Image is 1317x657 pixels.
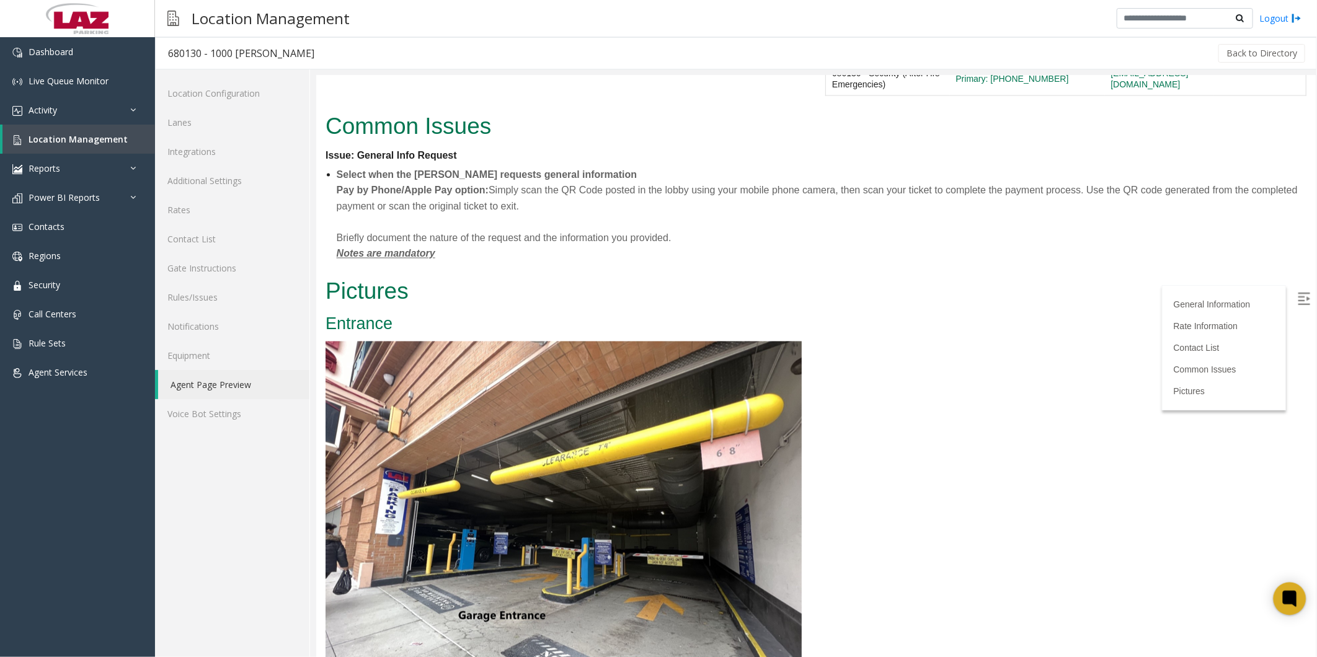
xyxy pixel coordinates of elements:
img: 'icon' [12,339,22,349]
span: Activity [29,104,57,116]
a: Rates [155,195,309,224]
dt: Issue: General Info Request [9,72,990,88]
button: Back to Directory [1218,44,1305,63]
img: 'icon' [12,281,22,291]
a: Contact List [858,267,903,277]
a: Pictures [858,311,889,320]
img: Open/Close Sidebar Menu [982,217,994,229]
a: General Information [858,224,934,234]
a: Contact List [155,224,309,254]
span: Regions [29,250,61,262]
span: Security [29,279,60,291]
span: Agent Services [29,366,87,378]
span: Location Management [29,133,128,145]
img: 'icon' [12,106,22,116]
span: Contacts [29,221,64,232]
img: 'icon' [12,223,22,232]
a: Location Management [2,125,155,154]
h3: Location Management [185,3,356,33]
img: 'icon' [12,48,22,58]
a: Notifications [155,312,309,341]
a: Equipment [155,341,309,370]
img: pageIcon [167,3,179,33]
img: f04d918c6c0449078f8625c363e765e5.jpg [9,266,486,623]
span: Call Centers [29,308,76,320]
img: 'icon' [12,193,22,203]
a: Location Configuration [155,79,309,108]
span: Dashboard [29,46,73,58]
span: Reports [29,162,60,174]
h2: Common Issues [9,35,990,67]
img: 'icon' [12,164,22,174]
a: Rate Information [858,245,922,255]
img: logout [1292,12,1301,25]
img: 'icon' [12,77,22,87]
span: Power BI Reports [29,192,100,203]
a: Additional Settings [155,166,309,195]
span: Live Queue Monitor [29,75,109,87]
a: Common Issues [858,289,920,299]
span: Briefly document the nature of the request and the information you provided. [20,157,355,167]
img: 'icon' [12,135,22,145]
font: Simply scan the QR Code posted in the lobby using your mobile phone camera, then scan your ticket... [20,109,982,136]
a: Gate Instructions [155,254,309,283]
h2: Pictures [9,200,990,232]
b: Pay by Phone/Apple Pay option: [20,109,172,120]
div: 680130 - 1000 [PERSON_NAME] [168,45,314,61]
a: Rules/Issues [155,283,309,312]
a: Voice Bot Settings [155,399,309,428]
span: Select when the [PERSON_NAME] requests general information [20,94,321,104]
img: 'icon' [12,310,22,320]
a: Agent Page Preview [158,370,309,399]
a: Logout [1259,12,1301,25]
img: 'icon' [12,252,22,262]
a: Lanes [155,108,309,137]
span: Rule Sets [29,337,66,349]
span: Notes are mandatory [20,173,119,183]
a: Integrations [155,137,309,166]
span: Entrance [9,239,76,258]
img: 'icon' [12,368,22,378]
